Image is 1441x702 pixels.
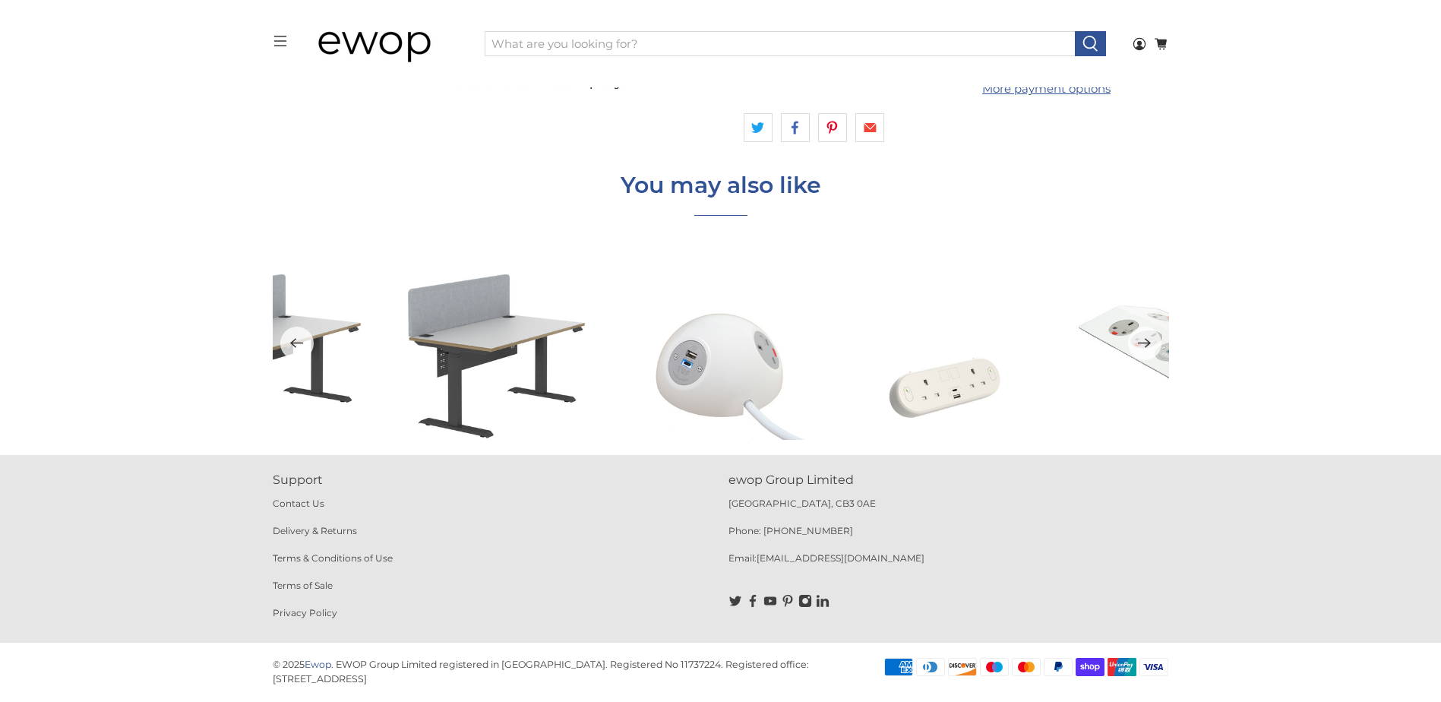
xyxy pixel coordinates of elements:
[949,81,1145,98] a: More payment options
[757,552,924,564] a: [EMAIL_ADDRESS][DOMAIN_NAME]
[273,471,713,489] p: Support
[728,471,1169,489] p: ewop Group Limited
[273,607,337,618] a: Privacy Policy
[485,31,1076,57] input: What are you looking for?
[273,659,333,670] p: © 2025 .
[728,552,1169,579] p: Email:
[273,525,357,536] a: Delivery & Returns
[280,327,314,360] button: Previous
[305,659,331,670] a: Ewop
[273,659,809,685] p: EWOP Group Limited registered in [GEOGRAPHIC_DATA]. Registered No 11737224. Registered office: [S...
[728,497,1169,524] p: [GEOGRAPHIC_DATA], CB3 0AE
[273,498,324,509] a: Contact Us
[621,172,821,198] h4: You may also like
[273,552,393,564] a: Terms & Conditions of Use
[1128,327,1161,360] button: Next
[273,580,333,591] a: Terms of Sale
[728,524,1169,552] p: Phone: [PHONE_NUMBER]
